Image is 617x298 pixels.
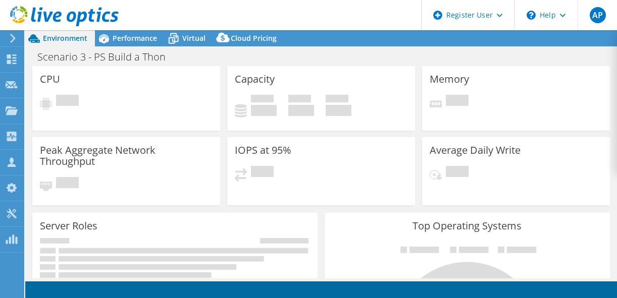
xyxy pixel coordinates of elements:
h3: IOPS at 95% [235,145,291,156]
span: Environment [43,33,87,43]
h1: Scenario 3 - PS Build a Thon [33,51,181,63]
span: Virtual [182,33,205,43]
span: Pending [251,166,274,180]
span: AP [590,7,606,23]
h3: CPU [40,74,60,85]
h3: Top Operating Systems [332,220,602,231]
h3: Server Roles [40,220,97,231]
h3: Memory [430,74,469,85]
h4: 0 GiB [288,105,314,116]
h3: Capacity [235,74,275,85]
h3: Average Daily Write [430,145,521,156]
h4: 0 GiB [326,105,351,116]
span: Free [288,95,311,105]
span: Pending [446,95,469,108]
span: Pending [446,166,469,180]
svg: \n [527,11,536,20]
span: Pending [56,177,79,191]
h3: Peak Aggregate Network Throughput [40,145,213,167]
span: Total [326,95,348,105]
span: Pending [56,95,79,108]
span: Cloud Pricing [231,33,277,43]
span: Performance [113,33,157,43]
h4: 0 GiB [251,105,277,116]
span: Used [251,95,274,105]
